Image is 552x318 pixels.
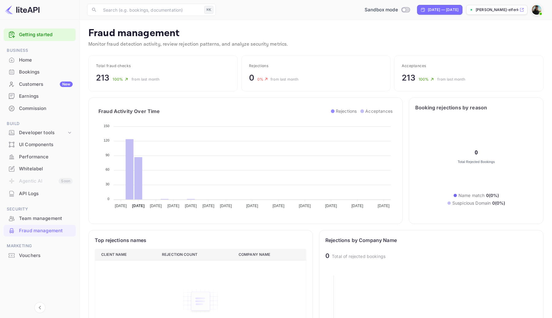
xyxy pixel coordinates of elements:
[4,213,76,225] div: Team management
[182,288,219,314] img: empty-state-table.svg
[402,73,415,82] span: 213
[132,204,145,208] tspan: [DATE]
[365,6,398,13] span: Sandbox mode
[4,163,76,175] div: Whitelabel
[428,7,458,13] div: [DATE] — [DATE]
[4,139,76,150] a: UI Components
[257,77,263,82] p: 0 %
[202,204,214,208] tspan: [DATE]
[246,204,258,208] tspan: [DATE]
[486,193,499,198] span: 0 ( 0 %)
[419,77,429,82] p: 100 %
[4,103,76,114] a: Commission
[4,225,76,237] div: Fraud management
[299,204,311,208] tspan: [DATE]
[99,4,202,16] input: Search (e.g. bookings, documentation)
[4,243,76,249] span: Marketing
[4,250,76,262] div: Vouchers
[19,81,73,88] div: Customers
[105,168,109,171] tspan: 60
[19,252,73,259] div: Vouchers
[249,73,254,82] span: 0
[492,200,505,206] span: 0 ( 0 %)
[4,90,76,102] a: Earnings
[4,47,76,54] span: Business
[167,204,179,208] tspan: [DATE]
[60,81,73,87] div: New
[4,151,76,163] div: Performance
[34,302,45,313] button: Collapse navigation
[19,141,73,148] div: UI Components
[362,6,412,13] div: Switch to Production mode
[95,249,157,260] th: Client name
[88,41,543,48] p: Monitor fraud detection activity, review rejection patterns, and analyze security metrics.
[532,5,542,15] img: Jaber Elferkh
[19,153,73,161] div: Performance
[402,63,536,69] div: Acceptances
[234,249,306,260] th: Company Name
[273,204,285,208] tspan: [DATE]
[150,204,162,208] tspan: [DATE]
[19,190,73,197] div: API Logs
[415,104,537,111] h3: Booking rejections by reason
[452,200,505,206] p: Suspicious Domain
[4,78,76,90] a: CustomersNew
[108,197,109,200] tspan: 0
[4,127,76,138] div: Developer tools
[4,120,76,127] span: Build
[220,204,232,208] tspan: [DATE]
[4,28,76,41] div: Getting started
[113,77,123,82] p: 100 %
[132,77,159,81] span: from last month
[332,253,385,259] div: Total of rejected bookings
[98,108,246,115] h3: Fraud Activity Over Time
[19,93,73,100] div: Earnings
[19,227,73,234] div: Fraud management
[4,66,76,78] a: Bookings
[4,188,76,199] a: API Logs
[365,108,393,114] p: Acceptances
[417,5,462,15] div: Click to change the date range period
[115,204,127,208] tspan: [DATE]
[4,250,76,261] a: Vouchers
[19,129,67,136] div: Developer tools
[351,204,363,208] tspan: [DATE]
[249,63,383,69] div: Rejections
[19,165,73,172] div: Whitelabel
[96,63,230,69] div: Total fraud checks
[4,225,76,236] a: Fraud management
[104,138,109,142] tspan: 120
[19,31,73,38] a: Getting started
[4,139,76,151] div: UI Components
[19,215,73,222] div: Team management
[325,251,329,260] div: 0
[96,73,109,82] span: 213
[105,182,109,186] tspan: 30
[378,204,390,208] tspan: [DATE]
[325,237,434,244] div: Rejections by Company Name
[325,204,337,208] tspan: [DATE]
[4,151,76,162] a: Performance
[4,188,76,200] div: API Logs
[105,153,109,157] tspan: 90
[157,249,234,260] th: Rejection Count
[4,213,76,224] a: Team management
[336,108,357,114] p: Rejections
[19,105,73,112] div: Commission
[4,54,76,66] a: Home
[19,69,73,76] div: Bookings
[4,103,76,115] div: Commission
[476,7,518,13] p: [PERSON_NAME]-elferkh-k8rs.nui...
[19,57,73,64] div: Home
[447,200,451,206] p: ●
[4,206,76,213] span: Security
[4,163,76,174] a: Whitelabel
[5,5,40,15] img: LiteAPI logo
[185,204,197,208] tspan: [DATE]
[95,237,203,244] div: Top rejections names
[204,6,213,14] div: ⌘K
[88,27,543,40] p: Fraud management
